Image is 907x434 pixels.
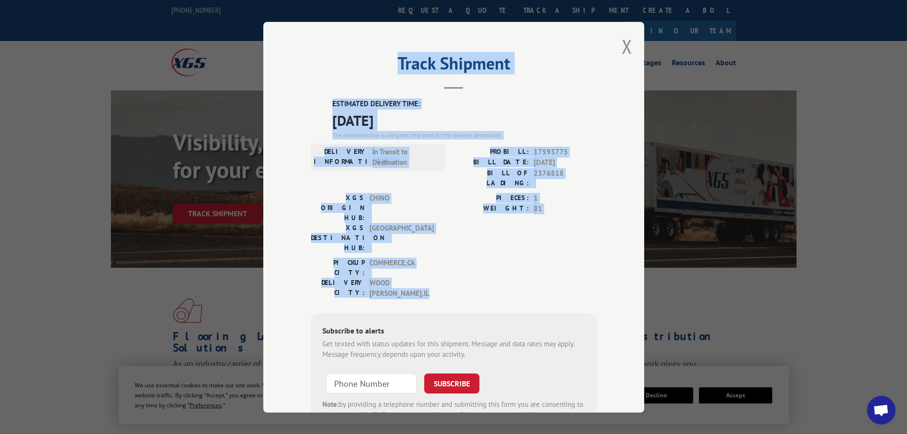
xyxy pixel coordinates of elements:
span: CHINO [369,192,434,222]
span: In Transit to Destination [372,146,437,168]
input: Phone Number [326,373,417,393]
label: ESTIMATED DELIVERY TIME: [332,99,597,110]
span: [GEOGRAPHIC_DATA] [369,222,434,252]
button: SUBSCRIBE [424,373,479,393]
span: WOOD [PERSON_NAME] , IL [369,277,434,299]
span: COMMERCE , CA [369,257,434,277]
label: PROBILL: [454,146,529,157]
label: XGS DESTINATION HUB: [311,222,365,252]
label: PICKUP CITY: [311,257,365,277]
label: BILL DATE: [454,157,529,168]
div: Get texted with status updates for this shipment. Message and data rates may apply. Message frequ... [322,338,585,360]
h2: Track Shipment [311,57,597,75]
label: XGS ORIGIN HUB: [311,192,365,222]
span: 81 [534,203,597,214]
label: DELIVERY INFORMATION: [314,146,368,168]
div: by providing a telephone number and submitting this form you are consenting to be contacted by SM... [322,399,585,431]
div: The estimated time is using the time zone for the delivery destination. [332,131,597,139]
label: WEIGHT: [454,203,529,214]
div: Subscribe to alerts [322,324,585,338]
span: 17593775 [534,146,597,157]
strong: Note: [322,399,339,408]
span: 2376818 [534,168,597,188]
a: Open chat [867,396,896,424]
label: PIECES: [454,192,529,203]
button: Close modal [622,34,632,59]
span: [DATE] [534,157,597,168]
label: DELIVERY CITY: [311,277,365,299]
label: BILL OF LADING: [454,168,529,188]
span: 1 [534,192,597,203]
span: [DATE] [332,109,597,131]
